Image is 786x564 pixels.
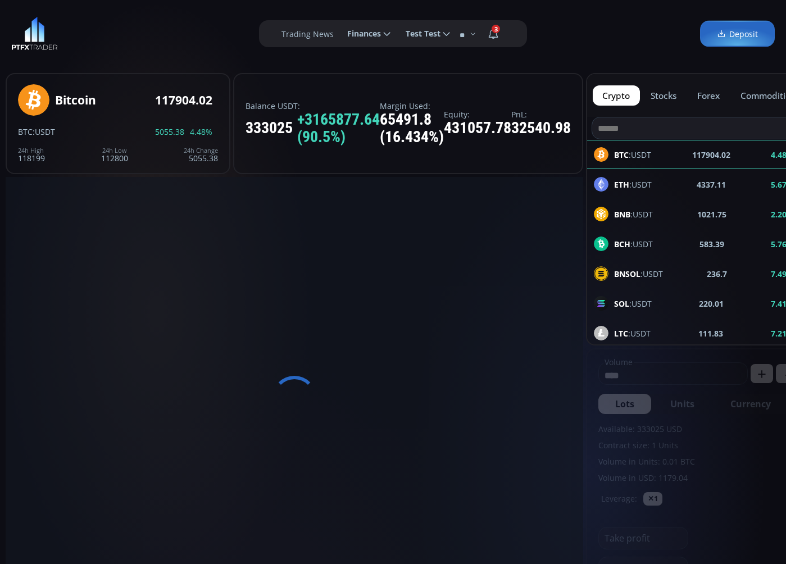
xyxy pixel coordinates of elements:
[380,111,444,146] div: 65491.8 (16.434%)
[593,85,640,106] button: crypto
[614,298,629,309] b: SOL
[297,111,380,146] span: +3165877.64 (90.5%)
[33,126,55,137] span: :USDT
[614,208,653,220] span: :USDT
[18,147,45,154] div: 24h High
[444,110,511,119] label: Equity:
[699,238,724,250] b: 583.39
[698,328,723,339] b: 111.83
[707,268,727,280] b: 236.7
[614,238,653,250] span: :USDT
[18,147,45,162] div: 118199
[614,328,628,339] b: LTC
[184,147,218,154] div: 24h Change
[700,21,775,47] a: Deposit
[688,85,730,106] button: forex
[614,209,630,220] b: BNB
[614,269,640,279] b: BNSOL
[101,147,128,154] div: 24h Low
[246,111,380,146] div: 333025
[246,102,380,110] label: Balance USDT:
[697,208,726,220] b: 1021.75
[184,147,218,162] div: 5055.38
[398,22,440,45] span: Test Test
[717,28,758,40] span: Deposit
[641,85,687,106] button: stocks
[614,268,663,280] span: :USDT
[380,102,444,110] label: Margin Used:
[511,120,571,137] div: 32540.98
[511,110,571,119] label: PnL:
[697,179,726,190] b: 4337.11
[614,298,652,310] span: :USDT
[614,239,630,249] b: BCH
[55,94,96,107] div: Bitcoin
[699,298,724,310] b: 220.01
[281,28,334,40] label: Trading News
[11,17,58,51] img: LOGO
[614,179,629,190] b: ETH
[155,128,184,136] span: 5055.38
[339,22,381,45] span: Finances
[614,179,652,190] span: :USDT
[101,147,128,162] div: 112800
[444,120,511,137] div: 431057.78
[190,128,212,136] span: 4.48%
[18,126,33,137] span: BTC
[492,25,500,33] span: 3
[614,328,651,339] span: :USDT
[155,94,212,107] div: 117904.02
